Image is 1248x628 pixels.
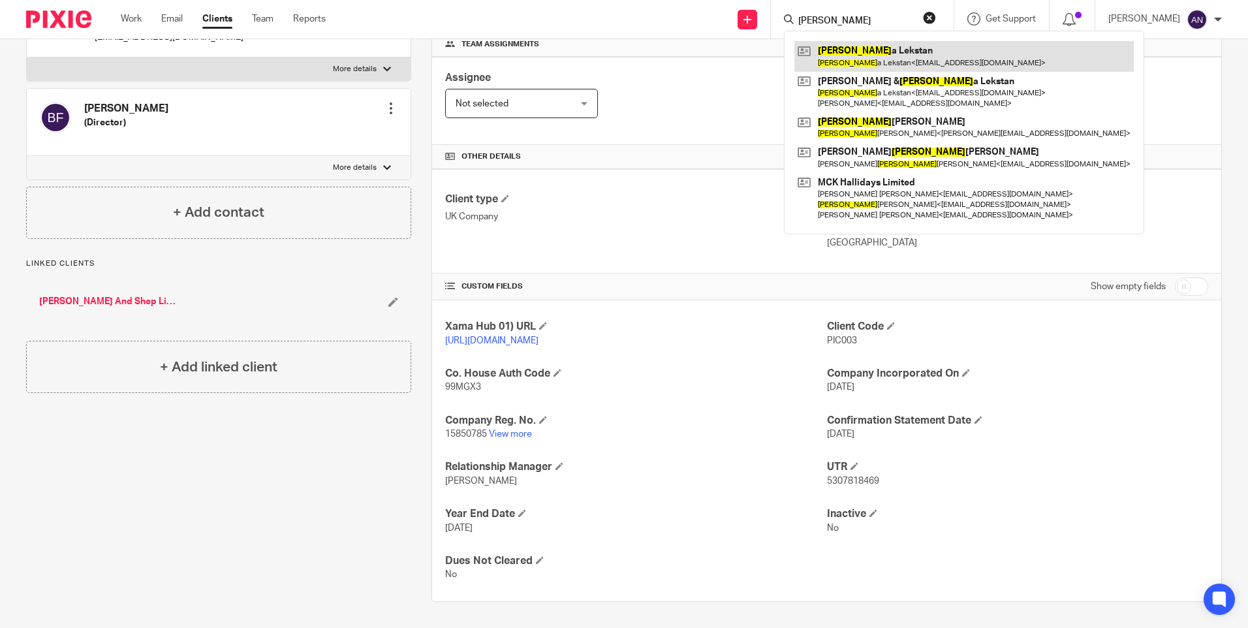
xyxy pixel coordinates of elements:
[445,507,826,521] h4: Year End Date
[160,357,277,377] h4: + Add linked client
[827,430,854,439] span: [DATE]
[923,11,936,24] button: Clear
[827,414,1208,428] h4: Confirmation Statement Date
[293,12,326,25] a: Reports
[445,336,538,345] a: [URL][DOMAIN_NAME]
[173,202,264,223] h4: + Add contact
[84,102,168,116] h4: [PERSON_NAME]
[827,236,1208,249] p: [GEOGRAPHIC_DATA]
[827,507,1208,521] h4: Inactive
[40,102,71,133] img: svg%3E
[827,460,1208,474] h4: UTR
[445,414,826,428] h4: Company Reg. No.
[333,163,377,173] p: More details
[797,16,914,27] input: Search
[456,99,508,108] span: Not selected
[26,10,91,28] img: Pixie
[333,64,377,74] p: More details
[827,524,839,533] span: No
[827,383,854,392] span: [DATE]
[121,12,142,25] a: Work
[445,430,487,439] span: 15850785
[202,12,232,25] a: Clients
[1108,12,1180,25] p: [PERSON_NAME]
[827,336,857,345] span: PIC003
[461,151,521,162] span: Other details
[827,320,1208,334] h4: Client Code
[39,295,183,308] a: [PERSON_NAME] And Shep Limited
[252,12,273,25] a: Team
[461,39,539,50] span: Team assignments
[445,524,473,533] span: [DATE]
[161,12,183,25] a: Email
[445,460,826,474] h4: Relationship Manager
[445,383,481,392] span: 99MGX3
[827,367,1208,381] h4: Company Incorporated On
[445,570,457,579] span: No
[445,477,517,486] span: [PERSON_NAME]
[489,430,532,439] a: View more
[1187,9,1208,30] img: svg%3E
[445,193,826,206] h4: Client type
[445,367,826,381] h4: Co. House Auth Code
[827,477,879,486] span: 5307818469
[445,210,826,223] p: UK Company
[445,554,826,568] h4: Dues Not Cleared
[84,116,168,129] h5: (Director)
[986,14,1036,24] span: Get Support
[445,281,826,292] h4: CUSTOM FIELDS
[1091,280,1166,293] label: Show empty fields
[26,259,411,269] p: Linked clients
[445,320,826,334] h4: Xama Hub 01) URL
[445,72,491,83] span: Assignee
